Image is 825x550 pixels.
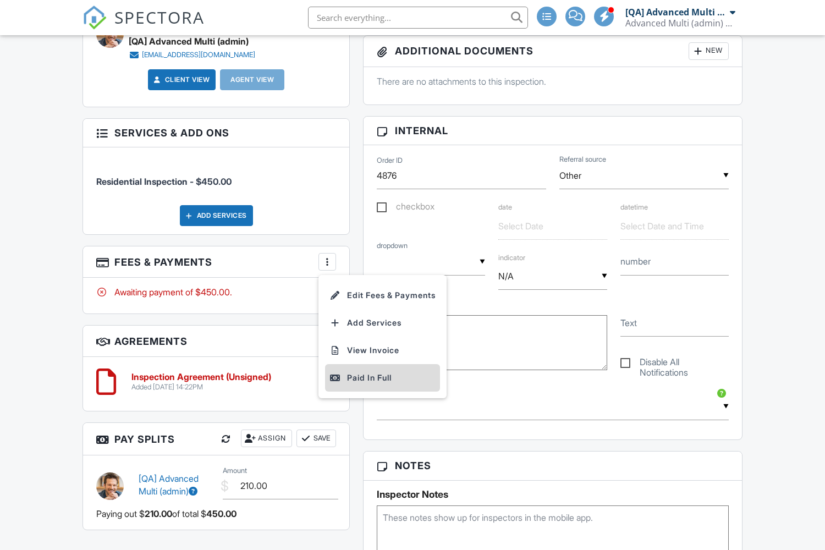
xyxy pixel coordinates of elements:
[129,33,249,50] div: [QA] Advanced Multi (admin)
[620,203,648,211] label: datetime
[180,205,253,226] div: Add Services
[364,452,742,480] h3: Notes
[620,213,729,240] input: Select Date and Time
[206,508,237,520] span: 450.00
[377,156,403,166] label: Order ID
[625,18,735,29] div: Advanced Multi (admin) Company
[96,176,232,187] span: Residential Inspection - $450.00
[308,7,528,29] input: Search everything...
[96,472,124,500] img: younginspector.jpg
[82,5,107,30] img: The Best Home Inspection Software - Spectora
[377,315,607,370] textarea: paragraph
[620,310,729,337] input: Text
[364,117,742,145] h3: Internal
[83,326,349,357] h3: Agreements
[129,50,255,61] a: [EMAIL_ADDRESS][DOMAIN_NAME]
[152,74,210,85] a: Client View
[498,203,512,211] label: date
[131,372,271,382] h6: Inspection Agreement (Unsigned)
[620,317,637,329] label: Text
[96,286,336,298] div: Awaiting payment of $450.00.
[377,75,729,87] p: There are no attachments to this inspection.
[498,213,607,240] input: Select Date
[131,383,271,392] div: Added [DATE] 14:22PM
[139,473,199,496] a: [QA] Advanced Multi (admin)
[142,51,255,59] div: [EMAIL_ADDRESS][DOMAIN_NAME]
[296,430,336,447] button: Save
[131,372,271,392] a: Inspection Agreement (Unsigned) Added [DATE] 14:22PM
[689,42,729,60] div: New
[620,249,729,276] input: number
[221,477,229,496] div: $
[364,36,742,67] h3: Additional Documents
[377,241,408,251] label: dropdown
[172,508,206,520] span: of total $
[83,423,349,455] h3: Pay Splits
[241,430,292,447] div: Assign
[620,255,651,267] label: number
[620,357,729,371] label: Disable All Notifications
[96,508,145,520] span: Paying out $
[96,156,336,196] li: Service: Residential Inspection
[82,15,205,38] a: SPECTORA
[83,119,349,147] h3: Services & Add ons
[377,489,729,500] h5: Inspector Notes
[377,201,435,215] label: checkbox
[114,5,205,29] span: SPECTORA
[145,508,172,520] span: 210.00
[625,7,727,18] div: [QA] Advanced Multi (admin)
[498,240,607,262] label: indicator
[223,466,247,476] label: Amount
[559,155,606,164] label: Referral source
[83,246,349,278] h3: Fees & Payments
